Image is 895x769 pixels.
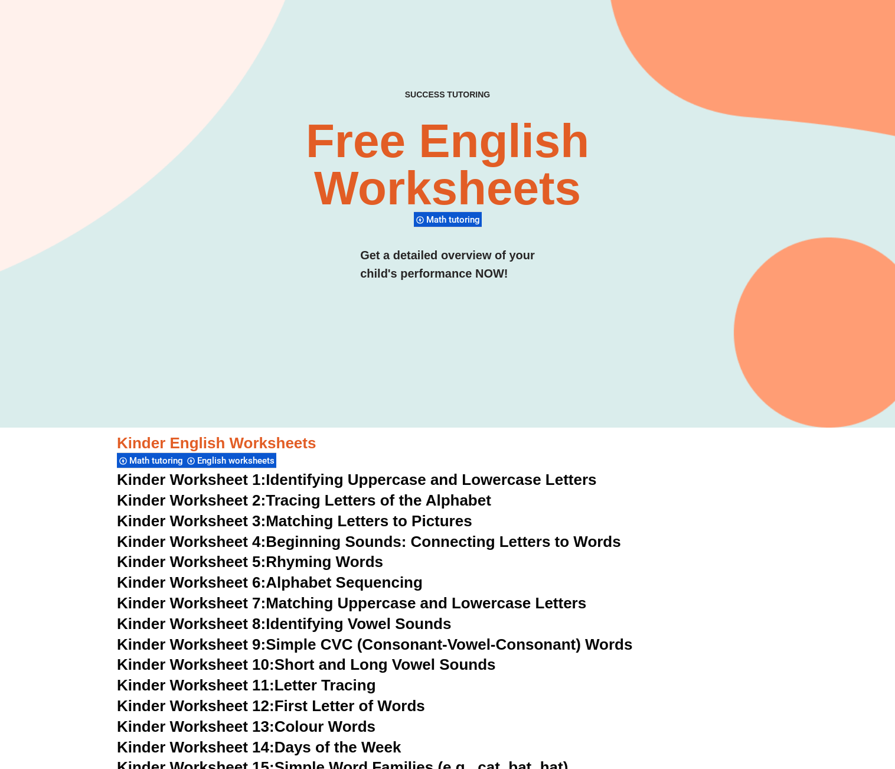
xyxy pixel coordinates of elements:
a: Kinder Worksheet 13:Colour Words [117,718,375,735]
a: Kinder Worksheet 11:Letter Tracing [117,676,376,694]
a: Kinder Worksheet 5:Rhyming Words [117,553,383,571]
span: Kinder Worksheet 5: [117,553,266,571]
span: English worksheets [197,455,278,466]
a: Kinder Worksheet 12:First Letter of Words [117,697,425,715]
span: Kinder Worksheet 2: [117,491,266,509]
h2: Free English Worksheets​ [182,118,714,212]
iframe: Chat Widget [836,712,895,769]
h3: Get a detailed overview of your child's performance NOW! [360,246,535,283]
a: Kinder Worksheet 8:Identifying Vowel Sounds [117,615,451,633]
div: English worksheets [185,452,276,468]
span: Math tutoring [129,455,187,466]
span: Kinder Worksheet 10: [117,656,275,673]
div: Math tutoring [117,452,185,468]
span: Kinder Worksheet 1: [117,471,266,488]
span: Kinder Worksheet 12: [117,697,275,715]
a: Kinder Worksheet 6:Alphabet Sequencing [117,574,423,591]
a: Kinder Worksheet 14:Days of the Week [117,738,401,756]
a: Kinder Worksheet 3:Matching Letters to Pictures [117,512,472,530]
a: Kinder Worksheet 2:Tracing Letters of the Alphabet [117,491,491,509]
a: Kinder Worksheet 7:Matching Uppercase and Lowercase Letters [117,594,586,612]
span: Kinder Worksheet 14: [117,738,275,756]
a: Kinder Worksheet 10:Short and Long Vowel Sounds [117,656,496,673]
span: Kinder Worksheet 3: [117,512,266,530]
h3: Kinder English Worksheets [117,434,778,454]
a: Kinder Worksheet 4:Beginning Sounds: Connecting Letters to Words [117,533,621,550]
a: Kinder Worksheet 9:Simple CVC (Consonant-Vowel-Consonant) Words [117,636,632,653]
span: Kinder Worksheet 11: [117,676,275,694]
span: Kinder Worksheet 4: [117,533,266,550]
span: Kinder Worksheet 13: [117,718,275,735]
h4: SUCCESS TUTORING​ [328,90,567,100]
span: Math tutoring [426,214,484,225]
a: Kinder Worksheet 1:Identifying Uppercase and Lowercase Letters [117,471,597,488]
div: Math tutoring [414,211,482,227]
span: Kinder Worksheet 8: [117,615,266,633]
span: Kinder Worksheet 9: [117,636,266,653]
span: Kinder Worksheet 6: [117,574,266,591]
span: Kinder Worksheet 7: [117,594,266,612]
